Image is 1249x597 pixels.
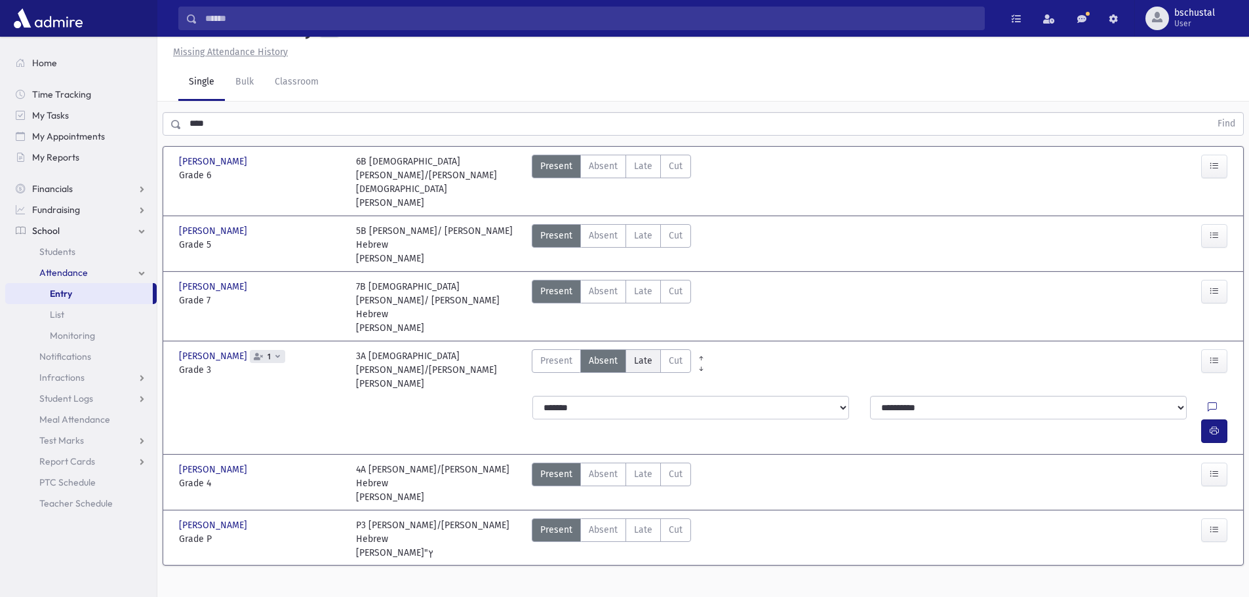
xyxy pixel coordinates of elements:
span: Grade 5 [179,238,343,252]
span: Student Logs [39,393,93,404]
span: Cut [669,284,683,298]
span: [PERSON_NAME] [179,518,250,532]
div: AttTypes [532,349,691,391]
a: Fundraising [5,199,157,220]
a: Teacher Schedule [5,493,157,514]
span: Late [634,354,652,368]
span: Present [540,159,572,173]
a: Home [5,52,157,73]
a: Financials [5,178,157,199]
a: Attendance [5,262,157,283]
button: Find [1210,113,1243,135]
span: [PERSON_NAME] [179,224,250,238]
a: Test Marks [5,430,157,451]
span: Home [32,57,57,69]
span: School [32,225,60,237]
span: PTC Schedule [39,476,96,488]
a: Time Tracking [5,84,157,105]
a: Classroom [264,64,329,101]
span: 1 [265,353,273,361]
span: Entry [50,288,72,299]
span: Late [634,229,652,242]
span: Absent [589,523,618,537]
span: Cut [669,354,683,368]
div: AttTypes [532,155,691,210]
span: Meal Attendance [39,414,110,425]
span: Absent [589,467,618,481]
span: bschustal [1174,8,1215,18]
span: [PERSON_NAME] [179,463,250,476]
span: Absent [589,159,618,173]
span: Present [540,229,572,242]
div: 3A [DEMOGRAPHIC_DATA][PERSON_NAME]/[PERSON_NAME] [PERSON_NAME] [356,349,520,391]
span: Late [634,159,652,173]
div: AttTypes [532,518,691,560]
a: Report Cards [5,451,157,472]
span: Time Tracking [32,88,91,100]
span: Fundraising [32,204,80,216]
span: Present [540,354,572,368]
span: Present [540,523,572,537]
span: Cut [669,159,683,173]
span: Students [39,246,75,258]
a: Entry [5,283,153,304]
span: List [50,309,64,320]
a: Single [178,64,225,101]
a: Monitoring [5,325,157,346]
span: My Tasks [32,109,69,121]
a: Meal Attendance [5,409,157,430]
span: Report Cards [39,455,95,467]
a: Bulk [225,64,264,101]
a: PTC Schedule [5,472,157,493]
img: AdmirePro [10,5,86,31]
span: Late [634,523,652,537]
a: Missing Attendance History [168,47,288,58]
span: My Appointments [32,130,105,142]
span: User [1174,18,1215,29]
a: My Tasks [5,105,157,126]
input: Search [197,7,984,30]
a: Student Logs [5,388,157,409]
span: Teacher Schedule [39,497,113,509]
div: 6B [DEMOGRAPHIC_DATA][PERSON_NAME]/[PERSON_NAME] [DEMOGRAPHIC_DATA] [PERSON_NAME] [356,155,520,210]
span: Financials [32,183,73,195]
a: Infractions [5,367,157,388]
span: My Reports [32,151,79,163]
div: P3 [PERSON_NAME]/[PERSON_NAME] Hebrew [PERSON_NAME]"ץ [356,518,520,560]
u: Missing Attendance History [173,47,288,58]
span: Cut [669,467,683,481]
a: My Reports [5,147,157,168]
span: Grade 7 [179,294,343,307]
span: Cut [669,229,683,242]
span: Grade 4 [179,476,343,490]
div: AttTypes [532,280,691,335]
span: Infractions [39,372,85,383]
a: Students [5,241,157,262]
span: [PERSON_NAME] [179,280,250,294]
span: Grade P [179,532,343,546]
span: Absent [589,284,618,298]
span: Late [634,467,652,481]
span: Absent [589,354,618,368]
a: School [5,220,157,241]
span: Cut [669,523,683,537]
a: Notifications [5,346,157,367]
span: Late [634,284,652,298]
div: AttTypes [532,463,691,504]
span: Grade 6 [179,168,343,182]
span: Test Marks [39,434,84,446]
span: Present [540,467,572,481]
span: Absent [589,229,618,242]
span: Grade 3 [179,363,343,377]
a: List [5,304,157,325]
span: Present [540,284,572,298]
span: Monitoring [50,330,95,341]
a: My Appointments [5,126,157,147]
span: [PERSON_NAME] [179,155,250,168]
div: 5B [PERSON_NAME]/ [PERSON_NAME] Hebrew [PERSON_NAME] [356,224,520,265]
span: Attendance [39,267,88,279]
div: AttTypes [532,224,691,265]
div: 7B [DEMOGRAPHIC_DATA][PERSON_NAME]/ [PERSON_NAME] Hebrew [PERSON_NAME] [356,280,520,335]
span: [PERSON_NAME] [179,349,250,363]
span: Notifications [39,351,91,362]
